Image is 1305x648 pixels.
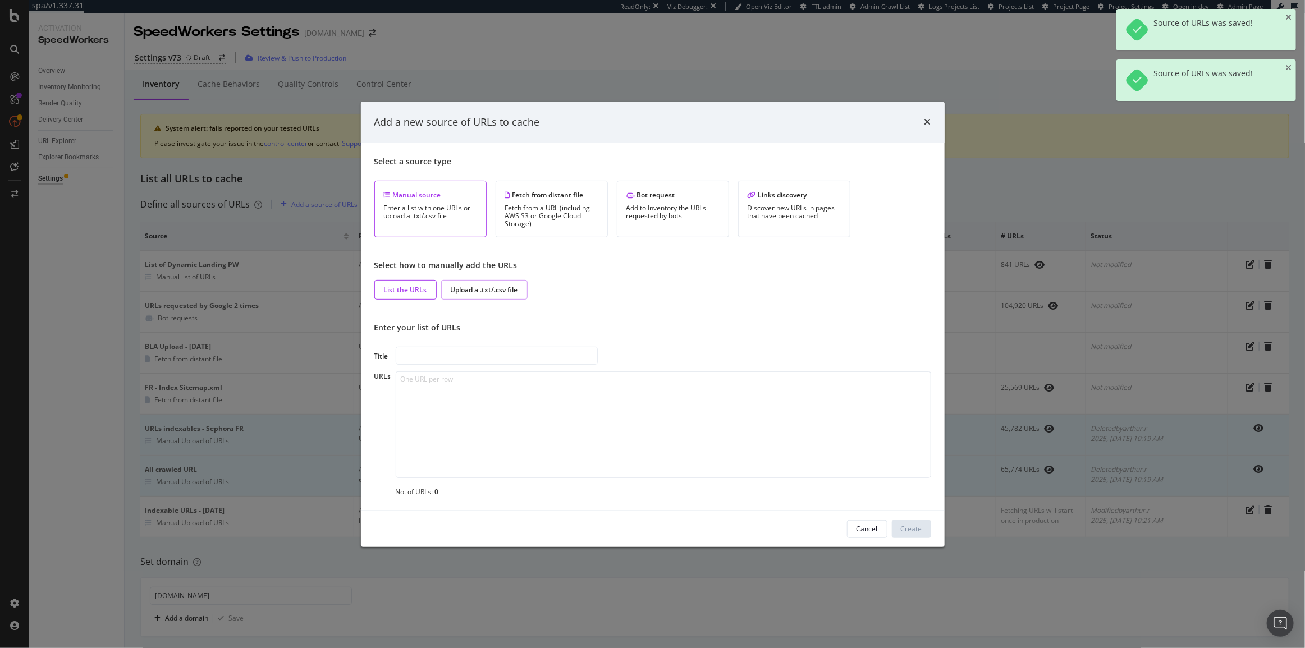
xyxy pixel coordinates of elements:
[374,322,931,333] div: Enter your list of URLs
[892,520,931,538] button: Create
[626,190,720,200] div: Bot request
[857,524,878,534] div: Cancel
[396,487,931,497] div: No. of URLs:
[361,101,945,546] div: modal
[1285,64,1292,72] div: close toast
[748,190,841,200] div: Links discovery
[374,351,391,361] div: Title
[748,204,841,220] div: Discover new URLs in pages that have been cached
[1153,68,1253,92] div: Source of URLs was saved!
[626,204,720,220] div: Add to Inventory the URLs requested by bots
[451,285,518,295] div: Upload a .txt/.csv file
[1267,610,1294,637] div: Open Intercom Messenger
[384,204,477,220] div: Enter a list with one URLs or upload a .txt/.csv file
[384,285,427,295] div: List the URLs
[435,487,439,497] div: 0
[924,114,931,129] div: times
[505,190,598,200] div: Fetch from distant file
[847,520,887,538] button: Cancel
[374,114,540,129] div: Add a new source of URLs to cache
[901,524,922,534] div: Create
[505,204,598,228] div: Fetch from a URL (including AWS S3 or Google Cloud Storage)
[1153,18,1253,42] div: Source of URLs was saved!
[374,371,391,497] div: URLs
[374,156,931,167] div: Select a source type
[384,190,477,200] div: Manual source
[1285,13,1292,21] div: close toast
[374,260,931,271] div: Select how to manually add the URLs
